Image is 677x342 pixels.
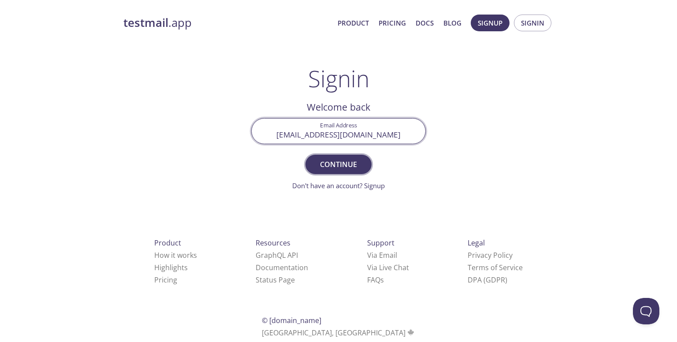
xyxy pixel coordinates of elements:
[367,275,384,285] a: FAQ
[416,17,434,29] a: Docs
[379,17,406,29] a: Pricing
[380,275,384,285] span: s
[338,17,369,29] a: Product
[262,328,416,338] span: [GEOGRAPHIC_DATA], [GEOGRAPHIC_DATA]
[308,65,369,92] h1: Signin
[514,15,551,31] button: Signin
[305,155,372,174] button: Continue
[292,181,385,190] a: Don't have an account? Signup
[262,316,321,325] span: © [DOMAIN_NAME]
[315,158,362,171] span: Continue
[251,100,426,115] h2: Welcome back
[468,238,485,248] span: Legal
[367,263,409,272] a: Via Live Chat
[468,250,513,260] a: Privacy Policy
[256,250,298,260] a: GraphQL API
[154,250,197,260] a: How it works
[478,17,502,29] span: Signup
[256,238,290,248] span: Resources
[471,15,510,31] button: Signup
[123,15,168,30] strong: testmail
[256,263,308,272] a: Documentation
[633,298,659,324] iframe: Help Scout Beacon - Open
[256,275,295,285] a: Status Page
[123,15,331,30] a: testmail.app
[521,17,544,29] span: Signin
[367,238,394,248] span: Support
[443,17,461,29] a: Blog
[154,238,181,248] span: Product
[154,275,177,285] a: Pricing
[468,263,523,272] a: Terms of Service
[468,275,507,285] a: DPA (GDPR)
[367,250,397,260] a: Via Email
[154,263,188,272] a: Highlights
